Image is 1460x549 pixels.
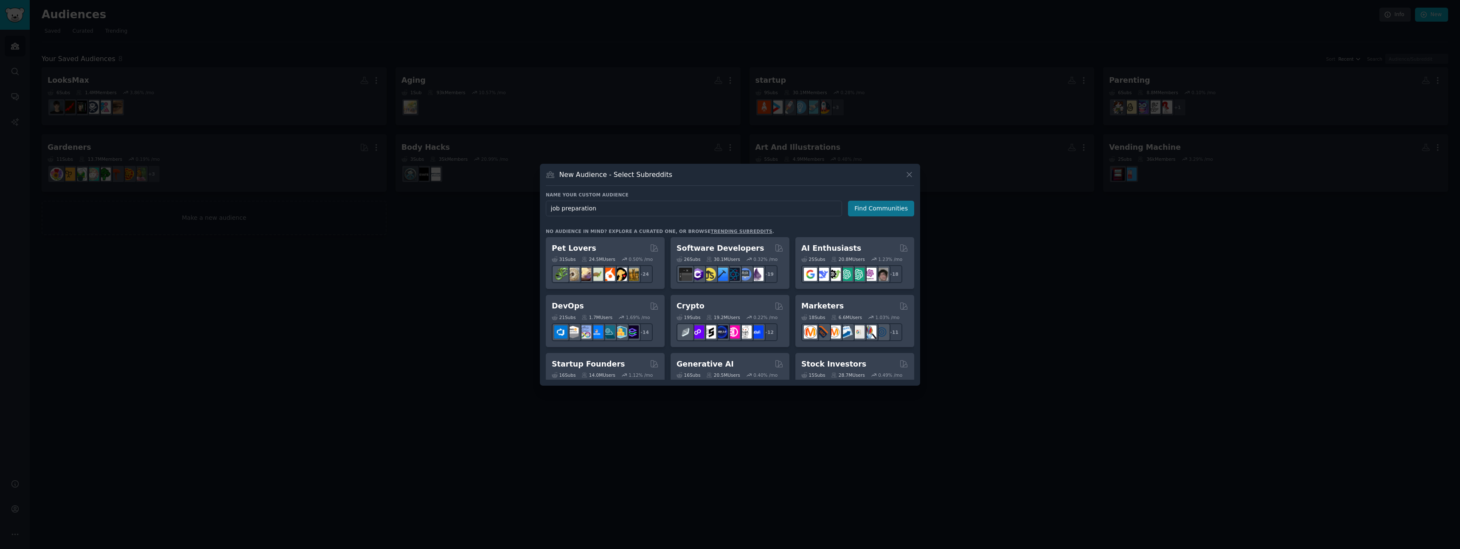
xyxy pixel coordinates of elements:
[760,265,778,283] div: + 19
[750,325,764,339] img: defi_
[884,323,902,341] div: + 11
[679,325,692,339] img: ethfinance
[876,314,900,320] div: 1.03 % /mo
[581,372,615,378] div: 14.0M Users
[677,372,700,378] div: 16 Sub s
[679,268,692,281] img: software
[626,325,639,339] img: PlatformEngineers
[590,325,603,339] img: DevOpsLinks
[801,314,825,320] div: 18 Sub s
[706,314,740,320] div: 19.2M Users
[710,229,772,234] a: trending subreddits
[691,325,704,339] img: 0xPolygon
[738,268,752,281] img: AskComputerScience
[590,268,603,281] img: turtle
[552,372,576,378] div: 16 Sub s
[581,314,612,320] div: 1.7M Users
[804,268,817,281] img: GoogleGeminiAI
[581,256,615,262] div: 24.5M Users
[677,243,764,254] h2: Software Developers
[626,314,650,320] div: 1.69 % /mo
[816,268,829,281] img: DeepSeek
[753,314,778,320] div: 0.22 % /mo
[738,325,752,339] img: CryptoNews
[706,256,740,262] div: 30.1M Users
[753,256,778,262] div: 0.32 % /mo
[848,201,914,216] button: Find Communities
[552,359,625,370] h2: Startup Founders
[546,201,842,216] input: Pick a short name, like "Digital Marketers" or "Movie-Goers"
[578,325,591,339] img: Docker_DevOps
[635,265,653,283] div: + 24
[677,359,734,370] h2: Generative AI
[851,325,865,339] img: googleads
[875,325,888,339] img: OnlineMarketing
[691,268,704,281] img: csharp
[801,372,825,378] div: 15 Sub s
[831,256,865,262] div: 20.8M Users
[727,325,740,339] img: defiblockchain
[863,325,876,339] img: MarketingResearch
[566,325,579,339] img: AWS_Certified_Experts
[875,268,888,281] img: ArtificalIntelligence
[863,268,876,281] img: OpenAIDev
[851,268,865,281] img: chatgpt_prompts_
[831,372,865,378] div: 28.7M Users
[884,265,902,283] div: + 18
[727,268,740,281] img: reactnative
[828,268,841,281] img: AItoolsCatalog
[614,268,627,281] img: PetAdvice
[878,372,902,378] div: 0.49 % /mo
[804,325,817,339] img: content_marketing
[715,325,728,339] img: web3
[828,325,841,339] img: AskMarketing
[552,243,596,254] h2: Pet Lovers
[635,323,653,341] div: + 14
[629,256,653,262] div: 0.50 % /mo
[552,256,576,262] div: 31 Sub s
[750,268,764,281] img: elixir
[578,268,591,281] img: leopardgeckos
[706,372,740,378] div: 20.5M Users
[602,325,615,339] img: platformengineering
[552,314,576,320] div: 21 Sub s
[546,228,774,234] div: No audience in mind? Explore a curated one, or browse .
[554,268,567,281] img: herpetology
[629,372,653,378] div: 1.12 % /mo
[626,268,639,281] img: dogbreed
[801,359,866,370] h2: Stock Investors
[816,325,829,339] img: bigseo
[559,170,672,179] h3: New Audience - Select Subreddits
[878,256,902,262] div: 1.23 % /mo
[715,268,728,281] img: iOSProgramming
[831,314,862,320] div: 6.6M Users
[677,301,705,311] h2: Crypto
[801,301,844,311] h2: Marketers
[546,192,914,198] h3: Name your custom audience
[677,314,700,320] div: 19 Sub s
[552,301,584,311] h2: DevOps
[801,243,861,254] h2: AI Enthusiasts
[614,325,627,339] img: aws_cdk
[703,325,716,339] img: ethstaker
[760,323,778,341] div: + 12
[753,372,778,378] div: 0.40 % /mo
[566,268,579,281] img: ballpython
[554,325,567,339] img: azuredevops
[839,325,853,339] img: Emailmarketing
[801,256,825,262] div: 25 Sub s
[602,268,615,281] img: cockatiel
[677,256,700,262] div: 26 Sub s
[839,268,853,281] img: chatgpt_promptDesign
[703,268,716,281] img: learnjavascript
